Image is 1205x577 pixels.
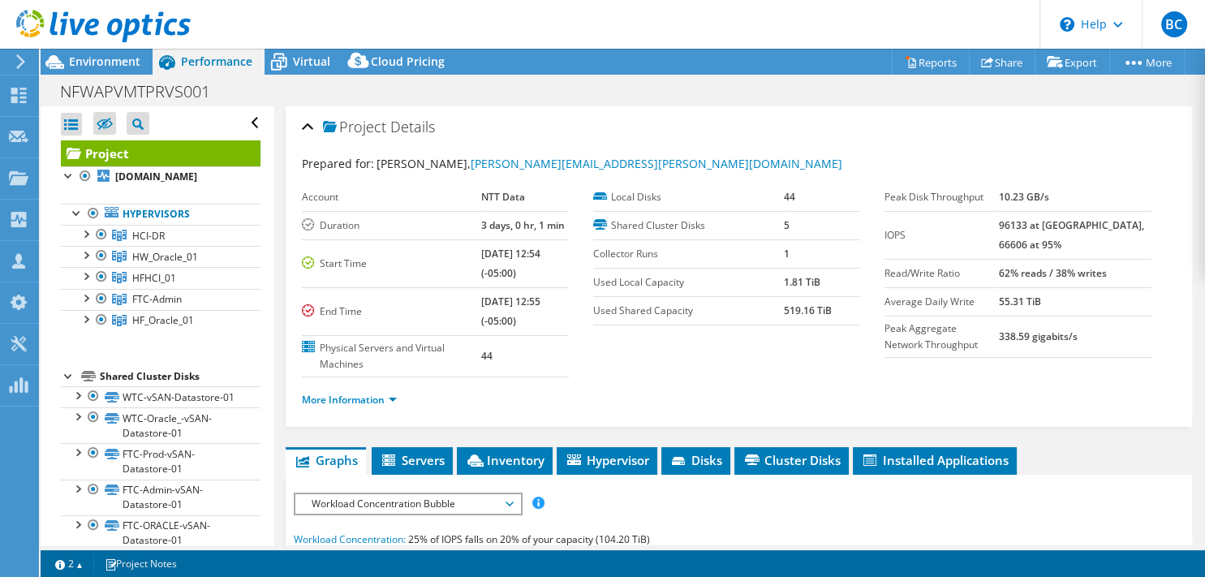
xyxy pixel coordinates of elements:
[999,218,1144,252] b: 96133 at [GEOGRAPHIC_DATA], 66606 at 95%
[53,83,235,101] h1: NFWAPVMTPRVS001
[61,480,260,515] a: FTC-Admin-vSAN-Datastore-01
[100,367,260,386] div: Shared Cluster Disks
[892,50,970,75] a: Reports
[861,452,1009,468] span: Installed Applications
[302,256,481,272] label: Start Time
[132,313,194,327] span: HF_Oracle_01
[302,304,481,320] label: End Time
[742,452,841,468] span: Cluster Disks
[999,190,1049,204] b: 10.23 GB/s
[784,190,795,204] b: 44
[371,54,445,69] span: Cloud Pricing
[408,532,650,546] span: 25% of IOPS falls on 20% of your capacity (104.20 TiB)
[61,515,260,551] a: FTC-ORACLE-vSAN-Datastore-01
[481,295,540,328] b: [DATE] 12:55 (-05:00)
[323,119,386,136] span: Project
[132,271,176,285] span: HFHCI_01
[61,140,260,166] a: Project
[302,156,374,171] label: Prepared for:
[302,393,397,407] a: More Information
[61,166,260,187] a: [DOMAIN_NAME]
[999,266,1107,280] b: 62% reads / 38% writes
[1109,50,1185,75] a: More
[784,247,790,261] b: 1
[61,225,260,246] a: HCI-DR
[1060,17,1074,32] svg: \n
[593,274,784,291] label: Used Local Capacity
[884,321,999,353] label: Peak Aggregate Network Throughput
[61,386,260,407] a: WTC-vSAN-Datastore-01
[181,54,252,69] span: Performance
[1035,50,1110,75] a: Export
[784,304,832,317] b: 519.16 TiB
[884,294,999,310] label: Average Daily Write
[132,229,165,243] span: HCI-DR
[999,329,1078,343] b: 338.59 gigabits/s
[380,452,445,468] span: Servers
[61,289,260,310] a: FTC-Admin
[61,310,260,331] a: HF_Oracle_01
[471,156,842,171] a: [PERSON_NAME][EMAIL_ADDRESS][PERSON_NAME][DOMAIN_NAME]
[884,265,999,282] label: Read/Write Ratio
[1161,11,1187,37] span: BC
[593,217,784,234] label: Shared Cluster Disks
[61,443,260,479] a: FTC-Prod-vSAN-Datastore-01
[669,452,722,468] span: Disks
[377,156,842,171] span: [PERSON_NAME],
[302,340,481,372] label: Physical Servers and Virtual Machines
[784,218,790,232] b: 5
[390,117,435,136] span: Details
[93,553,188,574] a: Project Notes
[784,275,820,289] b: 1.81 TiB
[69,54,140,69] span: Environment
[132,250,198,264] span: HW_Oracle_01
[61,407,260,443] a: WTC-Oracle_-vSAN-Datastore-01
[481,218,565,232] b: 3 days, 0 hr, 1 min
[884,227,999,243] label: IOPS
[465,452,544,468] span: Inventory
[884,189,999,205] label: Peak Disk Throughput
[969,50,1035,75] a: Share
[593,303,784,319] label: Used Shared Capacity
[61,204,260,225] a: Hypervisors
[593,189,784,205] label: Local Disks
[593,246,784,262] label: Collector Runs
[481,349,493,363] b: 44
[61,246,260,267] a: HW_Oracle_01
[294,532,406,546] span: Workload Concentration:
[132,292,182,306] span: FTC-Admin
[302,189,481,205] label: Account
[481,190,525,204] b: NTT Data
[565,452,649,468] span: Hypervisor
[293,54,330,69] span: Virtual
[481,247,540,280] b: [DATE] 12:54 (-05:00)
[44,553,94,574] a: 2
[115,170,197,183] b: [DOMAIN_NAME]
[999,295,1041,308] b: 55.31 TiB
[294,452,358,468] span: Graphs
[61,267,260,288] a: HFHCI_01
[303,494,512,514] span: Workload Concentration Bubble
[302,217,481,234] label: Duration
